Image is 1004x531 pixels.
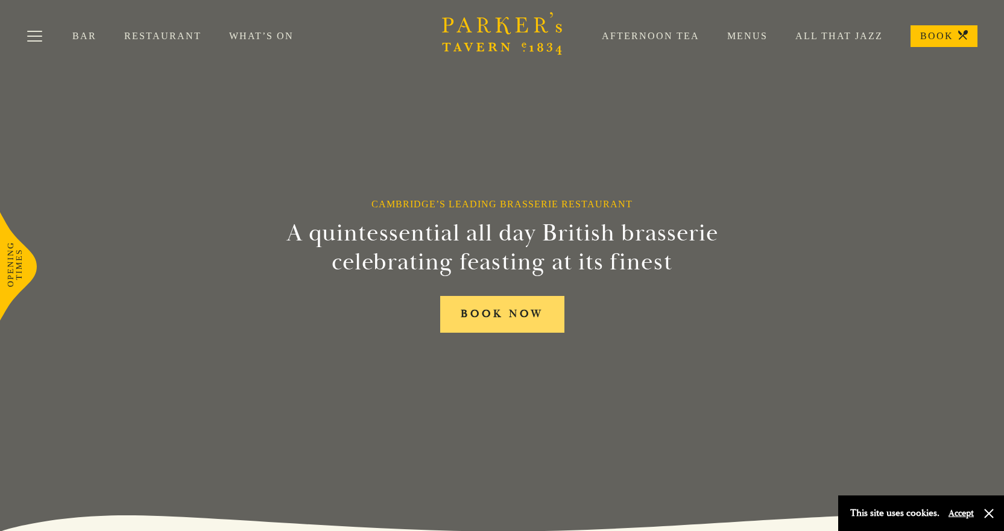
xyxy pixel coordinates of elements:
[983,507,995,520] button: Close and accept
[371,198,633,210] h1: Cambridge’s Leading Brasserie Restaurant
[227,219,777,277] h2: A quintessential all day British brasserie celebrating feasting at its finest
[850,504,939,522] p: This site uses cookies.
[440,296,564,333] a: BOOK NOW
[949,507,974,519] button: Accept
